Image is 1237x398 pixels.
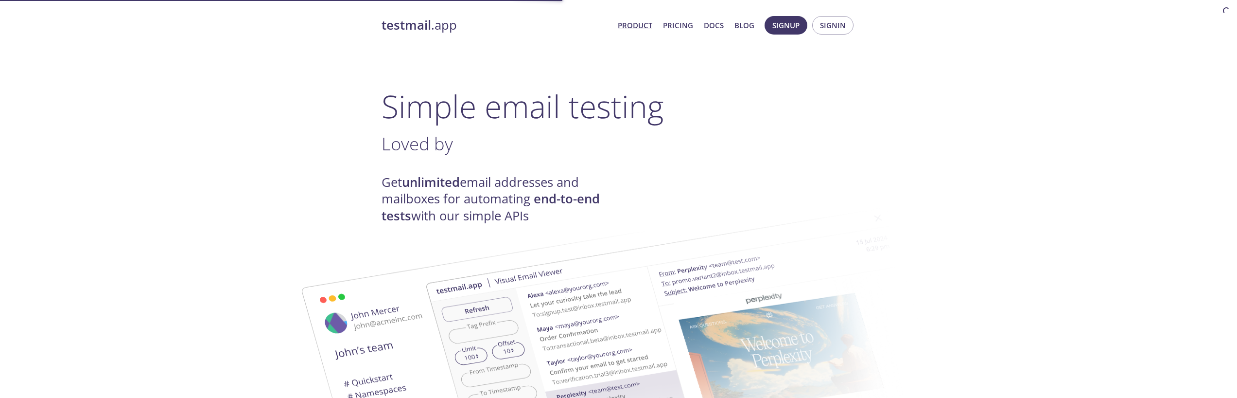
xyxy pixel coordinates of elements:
button: Signup [765,16,807,35]
strong: end-to-end tests [382,190,600,224]
h1: Simple email testing [382,88,856,125]
a: Docs [704,19,724,32]
a: Product [618,19,652,32]
a: Pricing [663,19,693,32]
span: Signin [820,19,846,32]
a: testmail.app [382,17,610,34]
button: Signin [812,16,854,35]
h4: Get email addresses and mailboxes for automating with our simple APIs [382,174,619,224]
strong: unlimited [402,174,460,191]
span: Loved by [382,131,453,156]
strong: testmail [382,17,431,34]
a: Blog [734,19,754,32]
span: Signup [772,19,800,32]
